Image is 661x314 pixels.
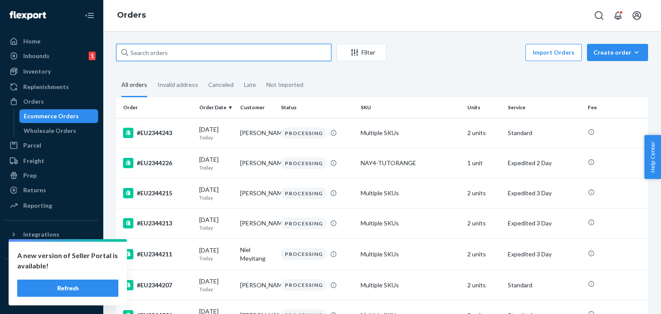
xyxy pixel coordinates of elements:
[281,157,327,169] div: PROCESSING
[504,97,584,118] th: Service
[23,157,44,165] div: Freight
[5,154,98,168] a: Freight
[590,7,608,24] button: Open Search Box
[117,10,146,20] a: Orders
[281,127,327,139] div: PROCESSING
[464,148,505,178] td: 1 unit
[5,183,98,197] a: Returns
[5,280,98,294] a: Shopify Fast Tags
[237,148,278,178] td: [PERSON_NAME]
[110,3,153,28] ol: breadcrumbs
[281,218,327,229] div: PROCESSING
[116,44,331,61] input: Search orders
[199,224,233,231] p: Today
[357,118,463,148] td: Multiple SKUs
[199,155,233,171] div: [DATE]
[116,97,196,118] th: Order
[357,270,463,300] td: Multiple SKUs
[123,218,192,228] div: #EU2344213
[5,266,98,280] button: Fast Tags
[196,97,237,118] th: Order Date
[464,270,505,300] td: 2 units
[199,194,233,201] p: Today
[24,126,76,135] div: Wholesale Orders
[464,208,505,238] td: 2 units
[237,118,278,148] td: [PERSON_NAME]
[199,215,233,231] div: [DATE]
[158,74,198,96] div: Invalid address
[508,129,581,137] p: Standard
[337,48,386,57] div: Filter
[508,219,581,228] p: Expedited 3 Day
[17,280,118,297] button: Refresh
[23,52,49,60] div: Inbounds
[464,239,505,270] td: 2 units
[123,158,192,168] div: #EU2344226
[199,125,233,141] div: [DATE]
[199,134,233,141] p: Today
[278,97,357,118] th: Status
[508,189,581,197] p: Expedited 3 Day
[609,7,627,24] button: Open notifications
[237,178,278,208] td: [PERSON_NAME]
[593,48,642,57] div: Create order
[464,118,505,148] td: 2 units
[208,74,234,96] div: Canceled
[23,97,44,106] div: Orders
[237,239,278,270] td: Niel Meyitang
[5,95,98,108] a: Orders
[23,37,40,46] div: Home
[464,178,505,208] td: 2 units
[23,83,69,91] div: Replenishments
[123,280,192,290] div: #EU2344207
[281,279,327,291] div: PROCESSING
[357,97,463,118] th: SKU
[23,230,59,239] div: Integrations
[89,52,96,60] div: 1
[628,7,646,24] button: Open account menu
[5,199,98,212] a: Reporting
[81,7,98,24] button: Close Navigation
[19,124,99,138] a: Wholesale Orders
[5,34,98,48] a: Home
[19,109,99,123] a: Ecommerce Orders
[237,208,278,238] td: [PERSON_NAME]
[508,159,581,167] p: Expedited 2 Day
[121,74,147,97] div: All orders
[237,270,278,300] td: [PERSON_NAME]
[23,171,37,180] div: Prep
[464,97,505,118] th: Units
[199,246,233,262] div: [DATE]
[199,286,233,293] p: Today
[281,188,327,199] div: PROCESSING
[337,44,386,61] button: Filter
[199,185,233,201] div: [DATE]
[23,201,52,210] div: Reporting
[584,97,648,118] th: Fee
[244,74,256,96] div: Late
[525,44,582,61] button: Import Orders
[5,139,98,152] a: Parcel
[587,44,648,61] button: Create order
[357,178,463,208] td: Multiple SKUs
[5,169,98,182] a: Prep
[5,245,98,255] a: Add Integration
[24,112,79,120] div: Ecommerce Orders
[5,80,98,94] a: Replenishments
[5,65,98,78] a: Inventory
[508,250,581,259] p: Expedited 3 Day
[17,250,118,271] p: A new version of Seller Portal is available!
[199,277,233,293] div: [DATE]
[281,248,327,260] div: PROCESSING
[9,11,46,20] img: Flexport logo
[23,186,46,194] div: Returns
[23,141,41,150] div: Parcel
[266,74,303,96] div: Not Imported
[357,239,463,270] td: Multiple SKUs
[199,164,233,171] p: Today
[199,255,233,262] p: Today
[240,104,274,111] div: Customer
[644,135,661,179] button: Help Center
[5,49,98,63] a: Inbounds1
